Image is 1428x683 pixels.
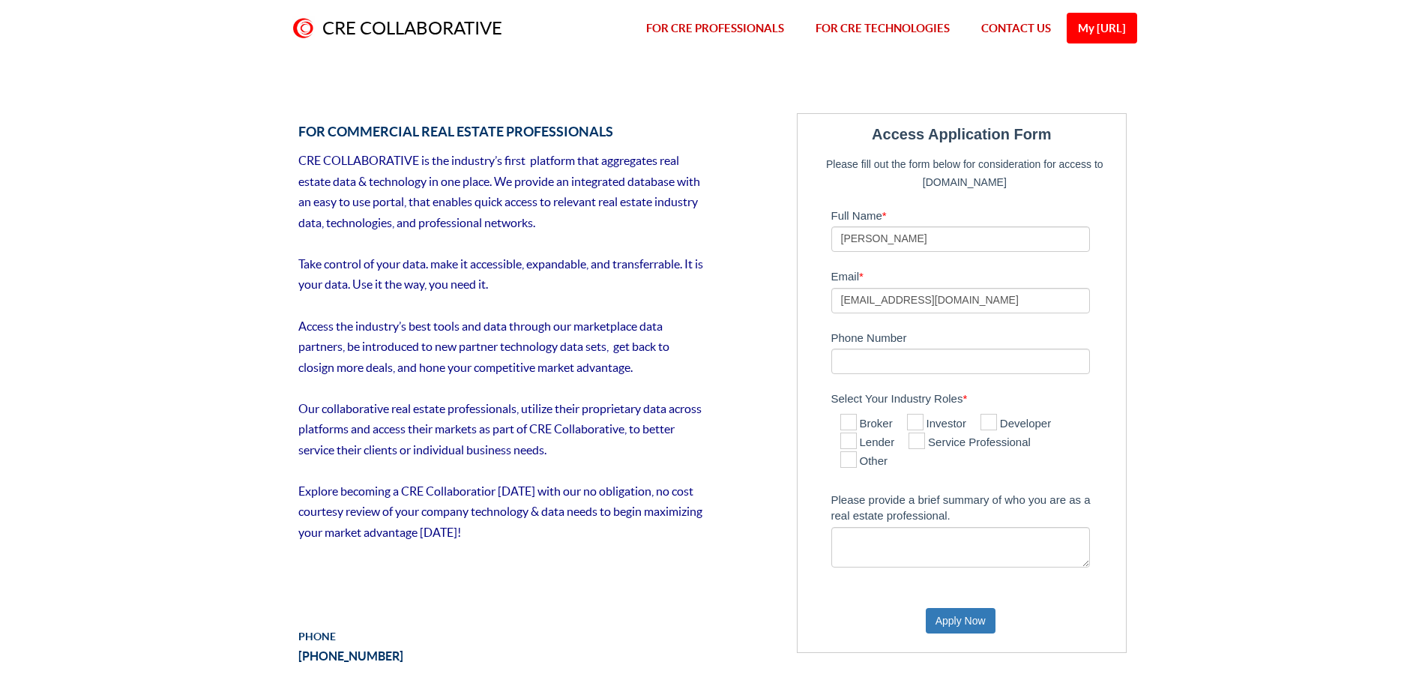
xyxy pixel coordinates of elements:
[926,608,995,634] button: Apply Now
[298,124,613,139] span: FOR COMMERCIAL REAL ESTATE PROFESSIONALS
[831,325,1119,349] label: Phone Number
[909,434,1031,452] label: Service Professional
[298,257,703,292] span: Take control of your data. make it accessible, expandable, and transferrable. It is your data. Us...
[298,631,336,643] span: PHONE
[840,415,893,433] label: Broker
[980,415,1051,433] label: Developer
[840,434,895,452] label: Lender
[840,453,888,471] label: Other
[805,121,1119,147] legend: Access Application Form
[824,155,1106,191] p: Please fill out the form below for consideration for access to [DOMAIN_NAME]
[907,415,966,433] label: Investor
[831,202,1119,226] label: Full Name
[298,154,700,229] span: CRE COLLABORATIVE is the industry’s first platform that aggregates real estate data & technology ...
[298,402,702,539] span: Our collaborative real estate professionals, utilize their proprietary data across platforms and ...
[831,263,1119,287] label: Email
[831,385,1119,409] label: Select Your Industry Roles
[1067,13,1137,43] a: My [URL]
[298,319,669,374] span: Access the industry’s best tools and data through our marketplace data partners, be introduced to...
[831,487,1119,527] label: Please provide a brief summary of who you are as a real estate professional.
[298,649,403,663] strong: [PHONE_NUMBER]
